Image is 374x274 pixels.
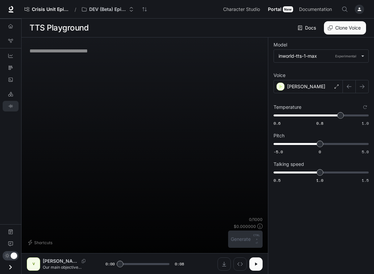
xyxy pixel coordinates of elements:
a: Crisis Unit Episode 1 [22,3,72,16]
p: Experimental [334,53,358,59]
p: Model [274,42,287,47]
a: Docs [296,21,319,34]
p: DEV (Beta) Episode 1 - Crisis Unit [89,7,126,12]
div: V [28,259,39,269]
p: Our main objective remains the preservation of life, along with the surrender of the hostage take... [43,264,90,270]
p: [PERSON_NAME] [287,83,325,90]
a: LLM Playground [3,89,19,100]
a: Documentation [3,227,19,237]
span: 1.0 [362,120,369,126]
p: Talking speed [274,162,304,167]
span: 5.0 [362,149,369,155]
span: 0.6 [274,120,280,126]
button: Copy Voice ID [79,259,88,263]
button: Open workspace menu [79,3,137,16]
div: / [72,6,79,13]
a: Overview [3,21,19,32]
span: 0.8 [316,120,323,126]
span: 0:08 [175,261,184,267]
button: Open drawer [3,260,18,274]
a: PortalNew [265,3,296,16]
button: Clone Voice [324,21,366,34]
div: New [283,6,293,12]
button: Reset to default [361,103,369,111]
p: 0 / 1000 [249,217,263,222]
span: Character Studio [223,5,260,14]
span: Dark mode toggle [11,252,17,259]
p: Temperature [274,105,301,109]
button: Download audio [218,257,231,271]
button: Shortcuts [27,237,55,248]
p: [PERSON_NAME] [43,258,79,264]
a: Dashboards [3,50,19,61]
span: Crisis Unit Episode 1 [32,7,69,12]
h1: TTS Playground [30,21,89,34]
div: inworld-tts-1-maxExperimental [274,50,368,62]
a: Graph Registry [3,35,19,46]
button: Inspect [233,257,247,271]
span: 0:00 [105,261,115,267]
span: 1.0 [316,177,323,183]
button: Open Command Menu [338,3,351,16]
span: -5.0 [274,149,283,155]
button: Sync workspaces [138,3,151,16]
a: Documentation [296,3,337,16]
p: $ 0.000000 [234,224,256,229]
a: Character Studio [220,3,265,16]
p: Voice [274,73,285,78]
a: Feedback [3,239,19,249]
a: Traces [3,62,19,73]
a: TTS Playground [3,101,19,111]
span: Documentation [299,5,332,14]
span: Portal [268,5,281,14]
span: 1.5 [362,177,369,183]
p: Pitch [274,133,284,138]
a: Logs [3,74,19,85]
span: 0.5 [274,177,280,183]
span: 0 [319,149,321,155]
div: inworld-tts-1-max [279,53,358,59]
